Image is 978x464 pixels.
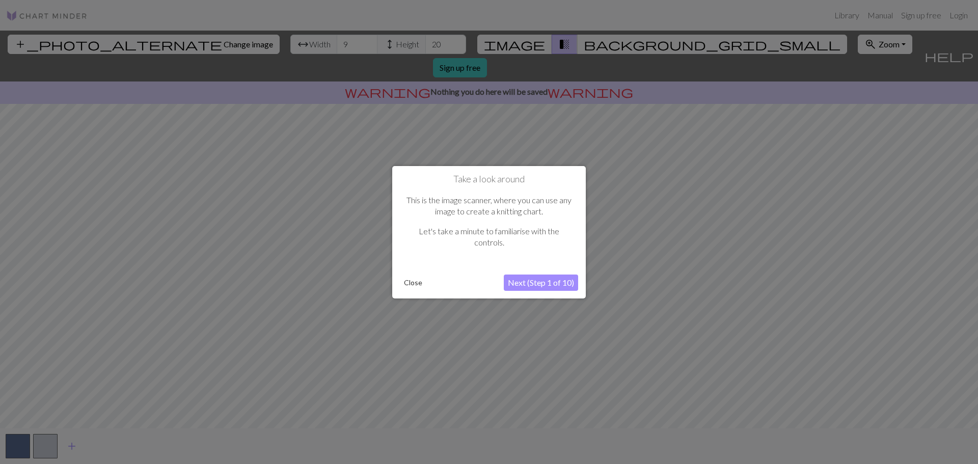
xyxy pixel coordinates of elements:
[400,173,578,184] h1: Take a look around
[405,226,573,249] p: Let's take a minute to familiarise with the controls.
[405,195,573,217] p: This is the image scanner, where you can use any image to create a knitting chart.
[392,166,586,298] div: Take a look around
[400,275,426,290] button: Close
[504,275,578,291] button: Next (Step 1 of 10)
